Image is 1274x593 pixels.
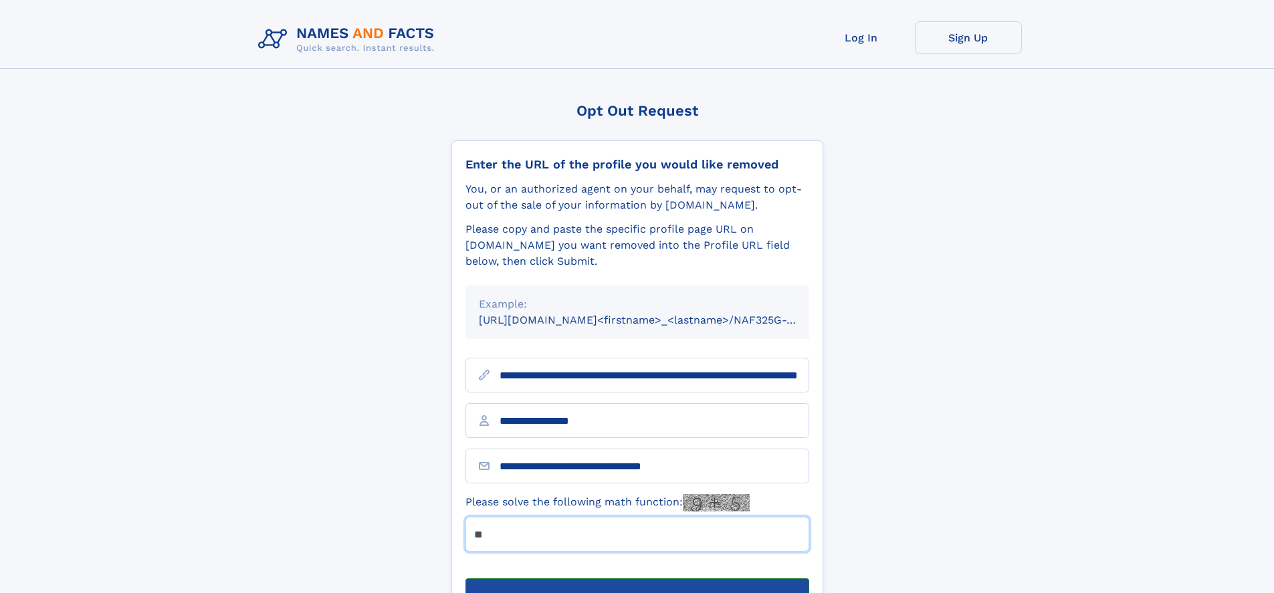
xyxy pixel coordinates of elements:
[915,21,1022,54] a: Sign Up
[253,21,445,57] img: Logo Names and Facts
[479,314,835,326] small: [URL][DOMAIN_NAME]<firstname>_<lastname>/NAF325G-xxxxxxxx
[479,296,796,312] div: Example:
[465,221,809,269] div: Please copy and paste the specific profile page URL on [DOMAIN_NAME] you want removed into the Pr...
[465,181,809,213] div: You, or an authorized agent on your behalf, may request to opt-out of the sale of your informatio...
[808,21,915,54] a: Log In
[465,494,750,511] label: Please solve the following math function:
[451,102,823,119] div: Opt Out Request
[465,157,809,172] div: Enter the URL of the profile you would like removed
